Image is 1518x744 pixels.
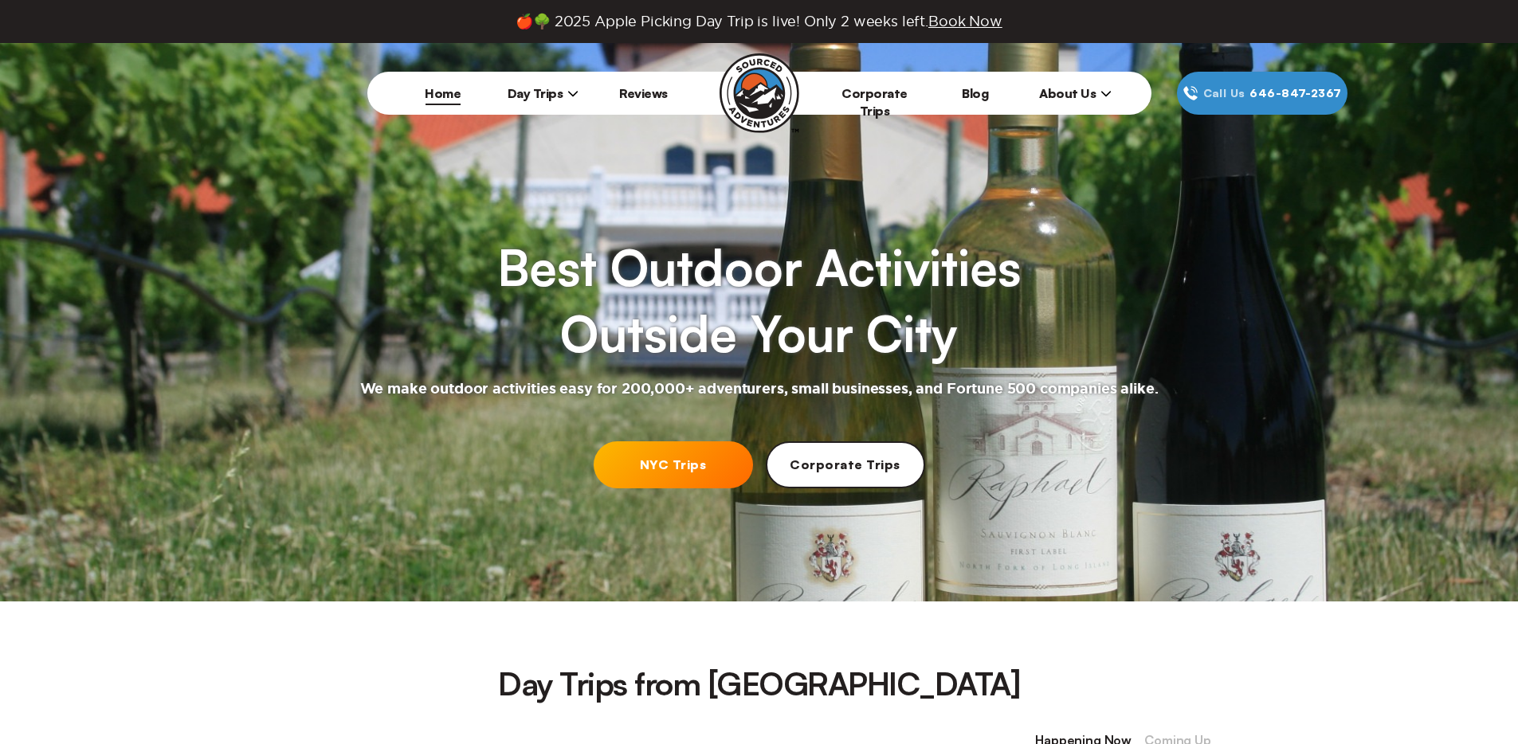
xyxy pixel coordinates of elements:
h2: We make outdoor activities easy for 200,000+ adventurers, small businesses, and Fortune 500 compa... [360,380,1159,399]
h1: Best Outdoor Activities Outside Your City [497,234,1020,367]
a: Blog [962,85,988,101]
img: Sourced Adventures company logo [720,53,799,133]
a: Call Us646‍-847‍-2367 [1177,72,1347,115]
a: Reviews [619,85,668,101]
span: Book Now [928,14,1002,29]
span: Day Trips [508,85,579,101]
a: Home [425,85,461,101]
span: 🍎🌳 2025 Apple Picking Day Trip is live! Only 2 weeks left. [516,13,1002,30]
span: About Us [1039,85,1112,101]
a: Corporate Trips [841,85,908,119]
span: Call Us [1198,84,1250,102]
span: 646‍-847‍-2367 [1249,84,1341,102]
a: Corporate Trips [766,441,925,488]
a: NYC Trips [594,441,753,488]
